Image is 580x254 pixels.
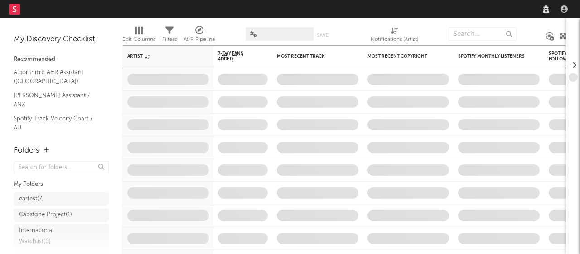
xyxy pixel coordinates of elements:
[184,23,215,49] div: A&R Pipeline
[19,194,44,204] div: earfest ( 7 )
[162,23,177,49] div: Filters
[122,23,155,49] div: Edit Columns
[218,51,254,62] span: 7-Day Fans Added
[162,34,177,45] div: Filters
[14,67,100,86] a: Algorithmic A&R Assistant ([GEOGRAPHIC_DATA])
[14,224,109,249] a: International Watchlist(0)
[19,209,72,220] div: Capstone Project ( 1 )
[449,27,517,41] input: Search...
[14,192,109,206] a: earfest(7)
[371,23,418,49] div: Notifications (Artist)
[14,145,39,156] div: Folders
[122,34,155,45] div: Edit Columns
[14,114,100,132] a: Spotify Track Velocity Chart / AU
[14,179,109,190] div: My Folders
[14,208,109,222] a: Capstone Project(1)
[277,54,345,59] div: Most Recent Track
[14,34,109,45] div: My Discovery Checklist
[184,34,215,45] div: A&R Pipeline
[14,161,109,174] input: Search for folders...
[14,54,109,65] div: Recommended
[367,54,435,59] div: Most Recent Copyright
[458,54,526,59] div: Spotify Monthly Listeners
[317,33,329,38] button: Save
[14,90,100,109] a: [PERSON_NAME] Assistant / ANZ
[371,34,418,45] div: Notifications (Artist)
[19,225,83,247] div: International Watchlist ( 0 )
[127,54,195,59] div: Artist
